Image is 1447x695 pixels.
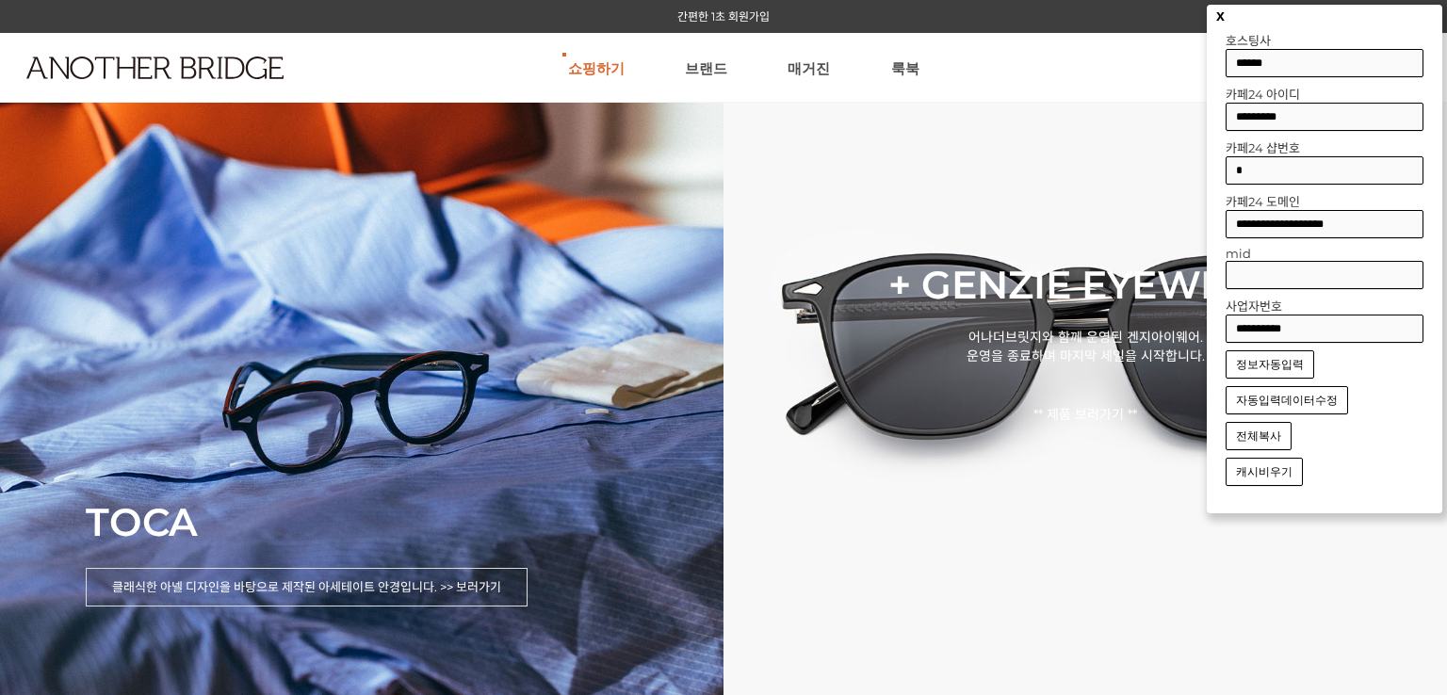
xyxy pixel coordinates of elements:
[879,317,1292,434] p: 어나더브릿지와 함께 운영된 겐지아이웨어. 운영을 종료하며 마지막 세일을 시작합니다. ** 제품 보러가기 **
[1226,261,1423,289] input: mid
[1226,315,1423,343] input: 사업자번호
[9,57,226,125] a: logo
[1226,103,1423,131] input: 카페24 아이디
[1226,210,1423,238] input: 카페24 도메인
[1226,422,1292,450] button: 전체복사
[1226,350,1314,379] button: 정보자동입력
[1226,246,1423,281] label: mid
[568,34,625,102] a: 쇼핑하기
[1216,8,1225,24] button: x
[1226,49,1423,77] input: 호스팅사
[788,34,830,102] a: 매거진
[891,34,919,102] a: 룩북
[1226,458,1303,486] button: 캐시비우기
[1226,194,1423,230] label: 카페24 도메인
[26,57,284,79] img: logo
[1226,299,1423,334] label: 사업자번호
[1226,87,1423,122] label: 카페24 아이디
[1226,156,1423,185] input: 카페24 샵번호
[1226,386,1348,414] button: 자동입력데이터수정
[677,9,770,24] a: 간편한 1초 회원가입
[86,498,528,545] p: TOCA
[1226,33,1423,69] label: 호스팅사
[879,261,1292,308] p: + GENZIE EYEWEAR
[86,568,528,606] p: 클래식한 아넬 디자인을 바탕으로 제작된 아세테이트 안경입니다. >> 보러가기
[685,34,727,102] a: 브랜드
[1226,140,1423,176] label: 카페24 샵번호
